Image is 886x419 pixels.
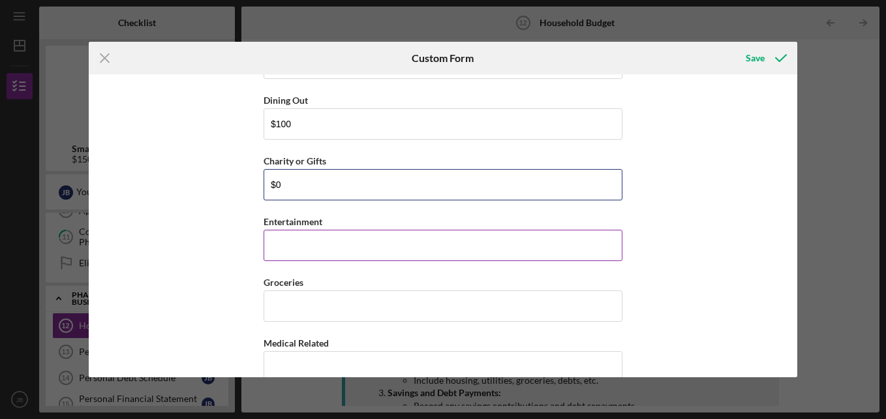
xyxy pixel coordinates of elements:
[264,216,322,227] label: Entertainment
[746,45,765,71] div: Save
[264,277,303,288] label: Groceries
[412,52,474,64] h6: Custom Form
[733,45,797,71] button: Save
[264,337,329,349] label: Medical Related
[264,95,308,106] label: Dining Out
[264,155,326,166] label: Charity or Gifts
